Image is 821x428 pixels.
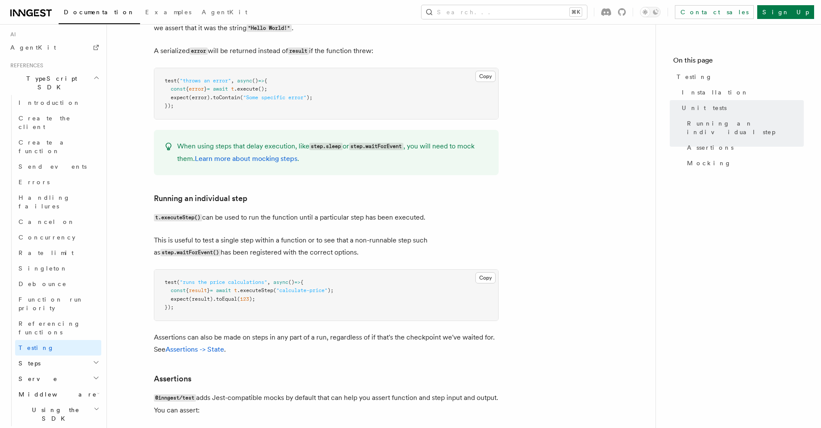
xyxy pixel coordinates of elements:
span: .execute [234,86,258,92]
span: () [252,78,258,84]
a: Mocking [684,155,804,171]
a: Unit tests [678,100,804,116]
span: expect [171,94,189,101]
span: "throws an error" [180,78,231,84]
button: Using the SDK [15,402,101,426]
span: ); [249,296,255,302]
span: Unit tests [682,104,727,112]
span: Testing [677,72,712,81]
span: result [189,287,207,293]
span: await [213,86,228,92]
span: Using the SDK [15,406,94,423]
span: AgentKit [202,9,247,16]
span: test [165,279,177,285]
a: Cancel on [15,214,101,230]
span: t [234,287,237,293]
span: (error) [189,94,210,101]
div: TypeScript SDK [7,95,101,426]
a: Introduction [15,95,101,110]
span: Serve [15,374,58,383]
span: Concurrency [19,234,75,241]
span: => [258,78,264,84]
button: Middleware [15,387,101,402]
a: Create a function [15,135,101,159]
span: Assertions [687,143,734,152]
a: Installation [678,85,804,100]
span: Singleton [19,265,68,272]
a: Errors [15,174,101,190]
span: Handling failures [19,194,70,210]
a: Singleton [15,261,101,276]
span: { [186,86,189,92]
span: Middleware [15,390,97,399]
button: Copy [475,71,496,82]
p: Assertions can also be made on steps in any part of a run, regardless of if that's the checkpoint... [154,331,499,356]
span: Debounce [19,280,67,287]
a: Learn more about mocking steps [195,154,297,163]
span: , [231,78,234,84]
button: Search...⌘K [421,5,587,19]
span: Create the client [19,115,71,130]
span: .executeStep [237,287,273,293]
code: step.waitForEvent() [160,249,221,256]
a: Handling failures [15,190,101,214]
code: "Hello World!" [247,25,292,32]
button: Copy [475,272,496,283]
span: async [273,279,288,285]
span: Function run priority [19,296,84,312]
span: test [165,78,177,84]
span: Documentation [64,9,135,16]
span: ); [328,287,334,293]
span: ( [237,296,240,302]
code: error [190,47,208,55]
span: ); [306,94,312,101]
a: Documentation [59,3,140,24]
span: async [237,78,252,84]
a: Rate limit [15,245,101,261]
span: } [204,86,207,92]
span: error [189,86,204,92]
p: adds Jest-compatible mocks by default that can help you assert function and step input and output... [154,392,499,416]
span: ( [177,78,180,84]
span: (); [258,86,267,92]
p: A serialized will be returned instead of if the function threw: [154,45,499,57]
a: Examples [140,3,197,23]
span: { [186,287,189,293]
span: Rate limit [19,249,74,256]
span: References [7,62,43,69]
a: Assertions [684,140,804,155]
span: "calculate-price" [276,287,328,293]
span: Installation [682,88,749,97]
span: Running an individual step [687,119,804,136]
p: can be used to run the function until a particular step has been executed. [154,211,499,224]
a: Function run priority [15,292,101,316]
span: (result) [189,296,213,302]
span: { [264,78,267,84]
span: "Some specific error" [243,94,306,101]
span: AgentKit [10,44,56,51]
span: Create a function [19,139,70,154]
span: ( [240,94,243,101]
span: expect [171,296,189,302]
a: Testing [673,69,804,85]
code: @inngest/test [154,394,196,402]
span: t [231,86,234,92]
span: Referencing functions [19,320,81,336]
span: await [216,287,231,293]
button: Steps [15,356,101,371]
kbd: ⌘K [570,8,582,16]
span: const [171,287,186,293]
span: Cancel on [19,218,75,225]
span: = [210,287,213,293]
span: "runs the price calculations" [180,279,267,285]
span: Mocking [687,159,731,167]
span: { [300,279,303,285]
span: ( [273,287,276,293]
a: Create the client [15,110,101,135]
a: AgentKit [197,3,253,23]
code: t.executeStep() [154,214,202,221]
button: TypeScript SDK [7,71,101,95]
a: Testing [15,340,101,356]
a: Concurrency [15,230,101,245]
button: Serve [15,371,101,387]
